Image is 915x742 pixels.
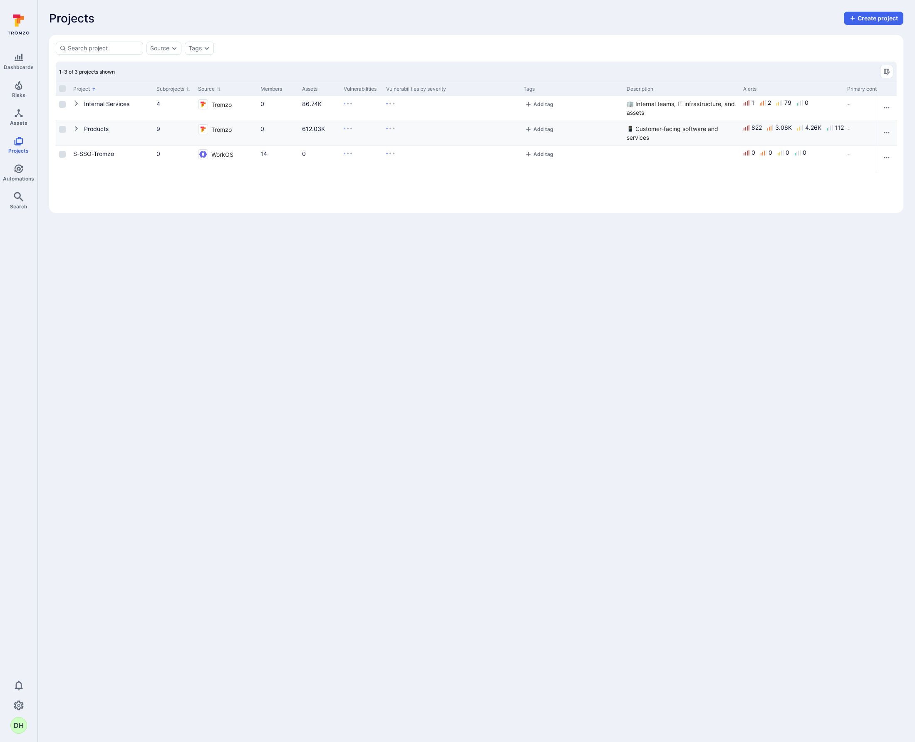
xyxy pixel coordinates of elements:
[340,121,383,146] div: Cell for Vulnerabilities
[70,146,153,171] div: Cell for Project
[56,121,70,146] div: Cell for selection
[743,85,841,93] div: Alerts
[877,146,897,171] div: Cell for
[84,100,129,107] a: Internal Services
[70,96,153,121] div: Cell for Project
[751,124,762,131] div: 822
[520,146,623,171] div: Cell for Tags
[56,146,70,171] div: Cell for selection
[150,45,169,52] button: Source
[340,146,383,171] div: Cell for Vulnerabilities
[847,85,903,93] div: Primary contact
[523,149,620,160] div: tags-cell-project
[302,150,306,157] a: 0
[12,92,25,98] span: Risks
[10,120,27,126] span: Assets
[751,149,755,156] div: 0
[803,149,806,156] div: 0
[84,125,109,132] a: Products
[59,126,66,133] span: Select row
[805,124,821,131] div: 4.26K
[299,146,340,171] div: Cell for Assets
[627,99,736,117] div: 🏢 Internal teams, IT infrastructure, and assets
[847,99,903,108] div: -
[383,121,520,146] div: Cell for Vulnerabilities by severity
[299,96,340,121] div: Cell for Assets
[302,125,325,132] a: 612.03K
[56,96,70,121] div: Cell for selection
[344,103,352,104] img: Loading...
[623,146,740,171] div: Cell for Description
[171,45,178,52] button: Expand dropdown
[740,146,844,171] div: Cell for Alerts
[740,121,844,146] div: Cell for Alerts
[302,85,337,93] div: Assets
[260,125,264,132] a: 0
[523,85,620,93] div: Tags
[386,85,517,93] div: Vulnerabilities by severity
[68,44,139,52] input: Search project
[299,121,340,146] div: Cell for Assets
[211,124,232,134] span: Tromzo
[520,96,623,121] div: Cell for Tags
[877,121,897,146] div: Cell for
[195,121,257,146] div: Cell for Source
[156,86,191,92] button: Sort by Subprojects
[49,12,94,25] span: Projects
[623,121,740,146] div: Cell for Description
[153,146,195,171] div: Cell for Subprojects
[386,103,394,104] img: Loading...
[769,149,772,156] div: 0
[386,128,394,129] img: Loading...
[203,45,210,52] button: Expand dropdown
[73,86,96,92] button: Sort by Project
[92,85,96,94] p: Sorted by: Alphabetically (A-Z)
[880,151,893,164] button: Row actions menu
[523,124,620,135] div: tags-cell-project
[835,124,844,131] div: 112
[751,99,754,106] div: 1
[156,100,160,107] a: 4
[10,717,27,734] button: DH
[260,100,264,107] a: 0
[344,153,352,154] img: Loading...
[523,151,555,157] button: add tag
[847,124,903,133] div: -
[523,101,555,107] button: add tag
[340,96,383,121] div: Cell for Vulnerabilities
[59,151,66,158] span: Select row
[156,150,160,157] a: 0
[877,96,897,121] div: Cell for
[257,121,299,146] div: Cell for Members
[195,146,257,171] div: Cell for Source
[302,100,322,107] a: 86.74K
[786,149,789,156] div: 0
[59,85,66,92] span: Select all rows
[523,126,555,132] button: add tag
[844,121,906,146] div: Cell for Primary contact
[211,99,232,109] span: Tromzo
[880,65,893,78] button: Manage columns
[195,96,257,121] div: Cell for Source
[3,176,34,182] span: Automations
[847,149,903,158] div: -
[260,85,295,93] div: Members
[188,45,202,52] button: Tags
[880,101,893,114] button: Row actions menu
[59,69,115,75] span: 1-3 of 3 projects shown
[386,153,394,154] img: Loading...
[8,148,29,154] span: Projects
[844,96,906,121] div: Cell for Primary contact
[844,12,903,25] button: Create project
[10,203,27,210] span: Search
[623,96,740,121] div: Cell for Description
[257,146,299,171] div: Cell for Members
[520,121,623,146] div: Cell for Tags
[153,121,195,146] div: Cell for Subprojects
[627,85,736,93] div: Description
[211,149,233,159] span: WorkOS
[784,99,791,106] div: 79
[805,99,808,106] div: 0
